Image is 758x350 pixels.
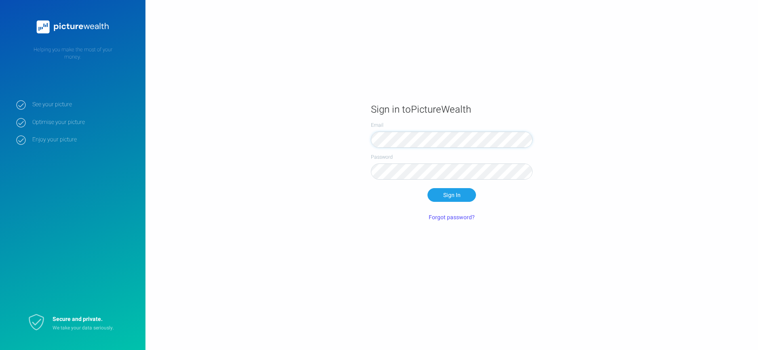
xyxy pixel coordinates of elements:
button: Forgot password? [424,210,480,224]
p: We take your data seriously. [53,325,125,331]
strong: Enjoy your picture [32,136,133,143]
label: Password [371,153,533,161]
strong: See your picture [32,101,133,108]
h1: Sign in to PictureWealth [371,103,533,116]
p: Helping you make the most of your money. [16,46,129,61]
strong: Secure and private. [53,315,103,323]
label: Email [371,122,533,129]
button: Sign In [427,188,476,202]
strong: Optimise your picture [32,119,133,126]
img: PictureWealth [32,16,113,38]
